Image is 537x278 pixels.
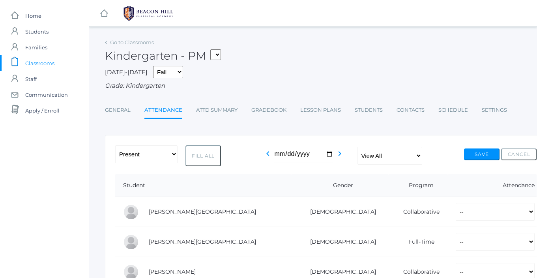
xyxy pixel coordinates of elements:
[251,102,286,118] a: Gradebook
[389,197,448,227] td: Collaborative
[389,227,448,257] td: Full-Time
[185,145,221,166] button: Fill All
[110,39,154,45] a: Go to Classrooms
[105,50,221,62] h2: Kindergarten - PM
[115,174,291,197] th: Student
[335,149,344,158] i: chevron_right
[501,148,537,160] button: Cancel
[25,87,68,103] span: Communication
[25,8,41,24] span: Home
[25,103,60,118] span: Apply / Enroll
[482,102,507,118] a: Settings
[464,148,500,160] button: Save
[123,204,139,220] div: Charlotte Bair
[438,102,468,118] a: Schedule
[25,24,49,39] span: Students
[263,152,273,160] a: chevron_left
[300,102,341,118] a: Lesson Plans
[291,174,389,197] th: Gender
[25,55,54,71] span: Classrooms
[105,102,131,118] a: General
[263,149,273,158] i: chevron_left
[25,39,47,55] span: Families
[119,4,178,23] img: 1_BHCALogos-05.png
[448,174,537,197] th: Attendance
[291,227,389,257] td: [DEMOGRAPHIC_DATA]
[196,102,238,118] a: Attd Summary
[389,174,448,197] th: Program
[149,208,256,215] a: [PERSON_NAME][GEOGRAPHIC_DATA]
[149,238,256,245] a: [PERSON_NAME][GEOGRAPHIC_DATA]
[144,102,182,119] a: Attendance
[335,152,344,160] a: chevron_right
[397,102,425,118] a: Contacts
[123,234,139,250] div: Jordan Bell
[25,71,37,87] span: Staff
[149,268,196,275] a: [PERSON_NAME]
[355,102,383,118] a: Students
[291,197,389,227] td: [DEMOGRAPHIC_DATA]
[105,68,148,76] span: [DATE]-[DATE]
